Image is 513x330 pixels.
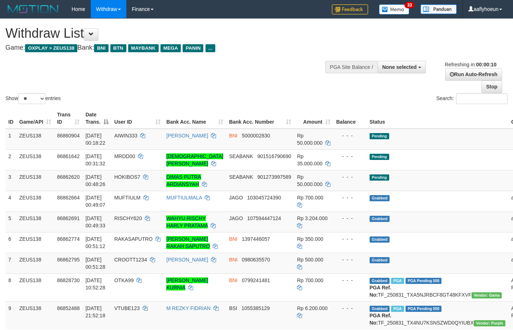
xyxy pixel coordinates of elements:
[85,195,105,208] span: [DATE] 00:49:07
[16,129,54,150] td: ZEUS138
[166,257,208,263] a: [PERSON_NAME]
[481,81,502,93] a: Stop
[166,133,208,139] a: [PERSON_NAME]
[114,195,141,201] span: MUFTIULM
[85,257,105,270] span: [DATE] 00:51:28
[114,257,147,263] span: CROOTT1234
[336,132,364,139] div: - - -
[5,253,16,273] td: 7
[57,133,80,139] span: 86860904
[445,62,496,67] span: Refreshing in:
[5,170,16,191] td: 3
[110,44,126,52] span: BTN
[57,153,80,159] span: 86861642
[257,174,291,180] span: Copy 901273997589 to clipboard
[57,195,80,201] span: 86862664
[370,257,390,263] span: Grabbed
[16,301,54,329] td: ZEUS138
[436,93,508,104] label: Search:
[111,108,164,129] th: User ID: activate to sort column ascending
[367,301,508,329] td: TF_250831_TX4NU7KSNSZWD0QYIUBX
[16,273,54,301] td: ZEUS138
[16,149,54,170] td: ZEUS138
[370,313,391,326] b: PGA Ref. No:
[16,253,54,273] td: ZEUS138
[57,174,80,180] span: 86862620
[294,108,333,129] th: Amount: activate to sort column ascending
[166,195,202,201] a: MUFTIULMALA
[85,174,105,187] span: [DATE] 00:48:26
[336,173,364,181] div: - - -
[5,211,16,232] td: 5
[166,153,223,166] a: [DEMOGRAPHIC_DATA][PERSON_NAME]
[378,61,426,73] button: None selected
[406,306,442,312] span: PGA Pending
[229,236,237,242] span: BNI
[370,306,390,312] span: Grabbed
[445,68,502,81] a: Run Auto-Refresh
[25,44,77,52] span: OXPLAY > ZEUS138
[114,236,153,242] span: RAKASAPUTRO
[5,26,335,41] h1: Withdraw List
[229,153,253,159] span: SEABANK
[5,149,16,170] td: 2
[183,44,203,52] span: PANIN
[297,215,327,221] span: Rp 3.204.000
[242,236,270,242] span: Copy 1397446057 to clipboard
[166,277,208,290] a: [PERSON_NAME] KURNIA
[242,257,270,263] span: Copy 0980635570 to clipboard
[57,305,80,311] span: 86852488
[370,195,390,201] span: Grabbed
[336,277,364,284] div: - - -
[336,215,364,222] div: - - -
[472,292,502,298] span: Vendor URL: https://trx31.1velocity.biz
[456,93,508,104] input: Search:
[85,277,105,290] span: [DATE] 10:52:28
[57,236,80,242] span: 86862774
[370,216,390,222] span: Grabbed
[229,215,243,221] span: JAGO
[382,64,417,70] span: None selected
[5,129,16,150] td: 1
[114,153,135,159] span: MRDD00
[57,277,80,283] span: 86828730
[420,4,457,14] img: panduan.png
[205,44,215,52] span: ...
[391,306,404,312] span: Marked by aafsolysreylen
[166,174,201,187] a: DIMAS PUTRA ARDIANSYAH
[163,108,226,129] th: Bank Acc. Name: activate to sort column ascending
[5,4,61,15] img: MOTION_logo.png
[85,305,105,318] span: [DATE] 21:52:18
[85,133,105,146] span: [DATE] 00:18:22
[57,215,80,221] span: 86862691
[476,62,496,67] strong: 00:00:10
[242,133,270,139] span: Copy 5000002830 to clipboard
[247,215,281,221] span: Copy 107594447124 to clipboard
[336,256,364,263] div: - - -
[5,273,16,301] td: 8
[406,278,442,284] span: PGA Pending
[297,236,323,242] span: Rp 350.000
[370,174,389,181] span: Pending
[5,108,16,129] th: ID
[57,257,80,263] span: 86862795
[379,4,410,15] img: Button%20Memo.svg
[474,320,505,326] span: Vendor URL: https://trx4.1velocity.biz
[114,174,141,180] span: HOKIBOS7
[370,133,389,139] span: Pending
[297,257,323,263] span: Rp 500.000
[114,277,134,283] span: OTKA99
[114,215,142,221] span: RISCHY620
[54,108,82,129] th: Trans ID: activate to sort column ascending
[370,285,391,298] b: PGA Ref. No:
[297,277,323,283] span: Rp 700.000
[5,93,61,104] label: Show entries
[160,44,181,52] span: MEGA
[85,215,105,228] span: [DATE] 00:49:33
[297,305,327,311] span: Rp 6.200.000
[336,194,364,201] div: - - -
[229,174,253,180] span: SEABANK
[297,195,323,201] span: Rp 700.000
[5,191,16,211] td: 4
[297,153,322,166] span: Rp 35.000.000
